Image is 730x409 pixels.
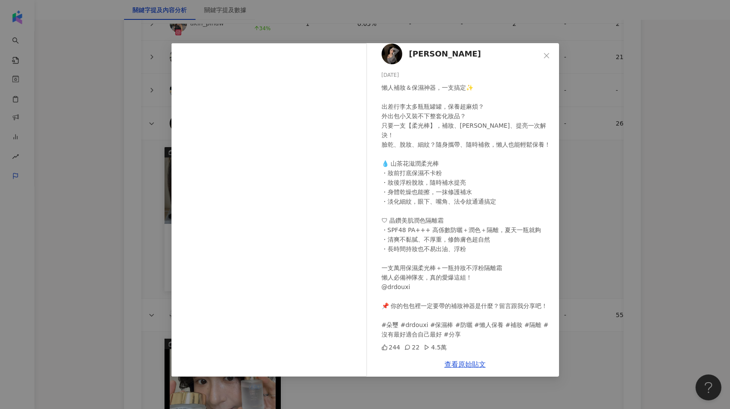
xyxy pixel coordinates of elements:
[444,360,486,368] a: 查看原始貼文
[543,52,550,59] span: close
[382,83,552,339] div: 懶人補妝＆保濕神器，一支搞定✨ 出差行李太多瓶瓶罐罐，保養超麻煩？ 外出包小又裝不下整套化妝品？ 只要一支【柔光棒】，補妝、[PERSON_NAME]、提亮一次解決！ 臉乾、脫妝、細紋？隨身攜帶...
[382,44,540,64] a: KOL Avatar[PERSON_NAME]
[382,343,401,352] div: 244
[409,48,481,60] span: [PERSON_NAME]
[382,44,402,64] img: KOL Avatar
[424,343,447,352] div: 4.5萬
[382,71,552,79] div: [DATE]
[538,47,555,64] button: Close
[404,343,419,352] div: 22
